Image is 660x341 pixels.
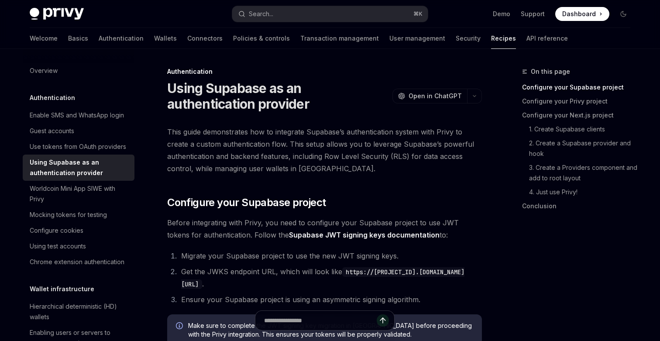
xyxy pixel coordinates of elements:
a: Chrome extension authentication [23,254,134,270]
div: Using test accounts [30,241,86,251]
a: 4. Just use Privy! [522,185,637,199]
a: Configure your Next.js project [522,108,637,122]
a: Configure your Privy project [522,94,637,108]
li: Migrate your Supabase project to use the new JWT signing keys. [179,250,482,262]
a: Recipes [491,28,516,49]
div: Search... [249,9,273,19]
a: 1. Create Supabase clients [522,122,637,136]
a: Mocking tokens for testing [23,207,134,223]
div: Chrome extension authentication [30,257,124,267]
a: User management [389,28,445,49]
img: dark logo [30,8,84,20]
a: Enable SMS and WhatsApp login [23,107,134,123]
a: Welcome [30,28,58,49]
div: Use tokens from OAuth providers [30,141,126,152]
a: Demo [493,10,510,18]
a: Worldcoin Mini App SIWE with Privy [23,181,134,207]
a: 2. Create a Supabase provider and hook [522,136,637,161]
span: ⌘ K [413,10,423,17]
a: Transaction management [300,28,379,49]
span: This guide demonstrates how to integrate Supabase’s authentication system with Privy to create a ... [167,126,482,175]
a: Support [521,10,545,18]
a: Guest accounts [23,123,134,139]
a: Basics [68,28,88,49]
h5: Authentication [30,93,75,103]
div: Worldcoin Mini App SIWE with Privy [30,183,129,204]
a: Using Supabase as an authentication provider [23,155,134,181]
a: Policies & controls [233,28,290,49]
button: Send message [377,314,389,327]
h1: Using Supabase as an authentication provider [167,80,389,112]
a: Configure your Supabase project [522,80,637,94]
span: Before integrating with Privy, you need to configure your Supabase project to use JWT tokens for ... [167,217,482,241]
span: Configure your Supabase project [167,196,326,210]
button: Open in ChatGPT [392,89,467,103]
a: Connectors [187,28,223,49]
div: Guest accounts [30,126,74,136]
h5: Wallet infrastructure [30,284,94,294]
a: Using test accounts [23,238,134,254]
a: Wallets [154,28,177,49]
a: 3. Create a Providers component and add to root layout [522,161,637,185]
a: API reference [526,28,568,49]
button: Open search [232,6,428,22]
a: Overview [23,63,134,79]
a: Supabase JWT signing keys documentation [289,231,440,240]
div: Configure cookies [30,225,83,236]
div: Using Supabase as an authentication provider [30,157,129,178]
span: Dashboard [562,10,596,18]
input: Ask a question... [264,311,377,330]
a: Conclusion [522,199,637,213]
a: Configure cookies [23,223,134,238]
div: Authentication [167,67,482,76]
a: Authentication [99,28,144,49]
div: Hierarchical deterministic (HD) wallets [30,301,129,322]
div: Enable SMS and WhatsApp login [30,110,124,121]
button: Toggle dark mode [616,7,630,21]
a: Hierarchical deterministic (HD) wallets [23,299,134,325]
a: Dashboard [555,7,609,21]
a: Security [456,28,481,49]
div: Overview [30,65,58,76]
a: Use tokens from OAuth providers [23,139,134,155]
li: Ensure your Supabase project is using an asymmetric signing algorithm. [179,293,482,306]
li: Get the JWKS endpoint URL, which will look like . [179,265,482,290]
span: Open in ChatGPT [409,92,462,100]
div: Mocking tokens for testing [30,210,107,220]
span: On this page [531,66,570,77]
